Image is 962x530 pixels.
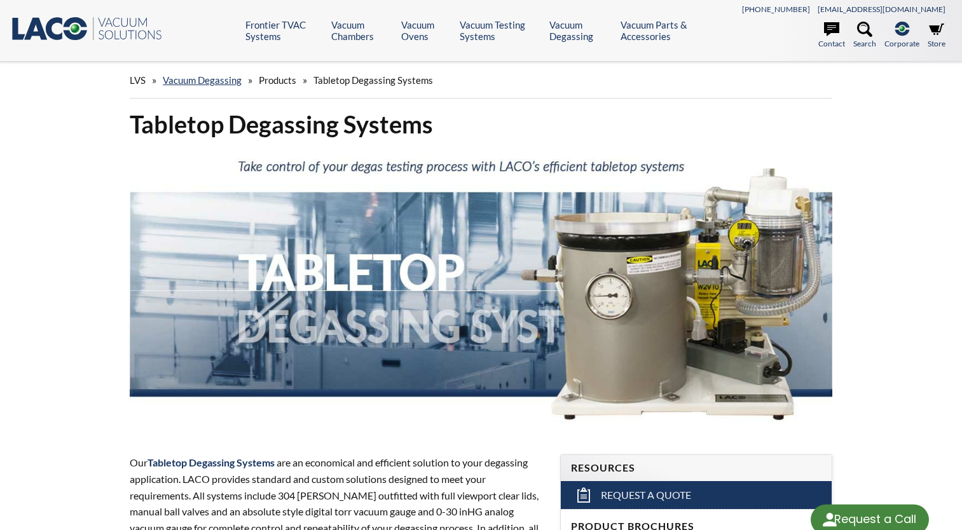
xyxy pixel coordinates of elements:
[742,4,810,14] a: [PHONE_NUMBER]
[571,461,821,475] h4: Resources
[601,489,691,502] span: Request a Quote
[130,62,832,99] div: » » »
[820,510,840,530] img: round button
[148,456,275,468] strong: Tabletop Degassing Systems
[245,19,322,42] a: Frontier TVAC Systems
[561,481,831,509] a: Request a Quote
[259,74,296,86] span: Products
[331,19,392,42] a: Vacuum Chambers
[401,19,450,42] a: Vacuum Ovens
[130,109,832,140] h1: Tabletop Degassing Systems
[818,4,945,14] a: [EMAIL_ADDRESS][DOMAIN_NAME]
[313,74,433,86] span: Tabletop Degassing Systems
[853,22,876,50] a: Search
[130,74,146,86] span: LVS
[460,19,540,42] a: Vacuum Testing Systems
[621,19,713,42] a: Vacuum Parts & Accessories
[818,22,845,50] a: Contact
[884,37,919,50] span: Corporate
[928,22,945,50] a: Store
[163,74,242,86] a: Vacuum Degassing
[130,150,832,431] img: Tabletop Degassing Systems header
[549,19,611,42] a: Vacuum Degassing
